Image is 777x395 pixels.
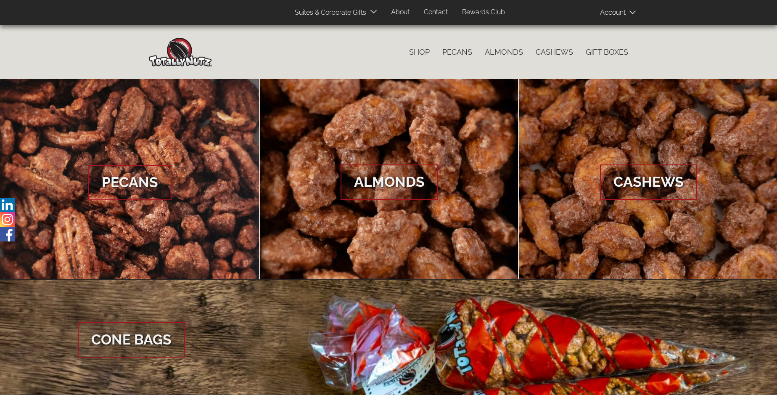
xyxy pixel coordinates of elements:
[529,43,579,61] a: Cashews
[149,38,212,66] img: Home
[456,4,511,21] a: Rewards Club
[341,164,438,200] span: Almonds
[403,43,436,61] a: Shop
[478,43,529,61] a: Almonds
[260,79,518,280] a: Almonds
[78,322,185,358] span: Cone Bags
[385,4,416,21] a: About
[600,164,697,200] span: Cashews
[579,43,634,61] a: Gift Boxes
[418,4,454,21] a: Contact
[88,165,172,200] span: Pecans
[288,5,369,21] a: Suites & Corporate Gifts
[436,43,478,61] a: Pecans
